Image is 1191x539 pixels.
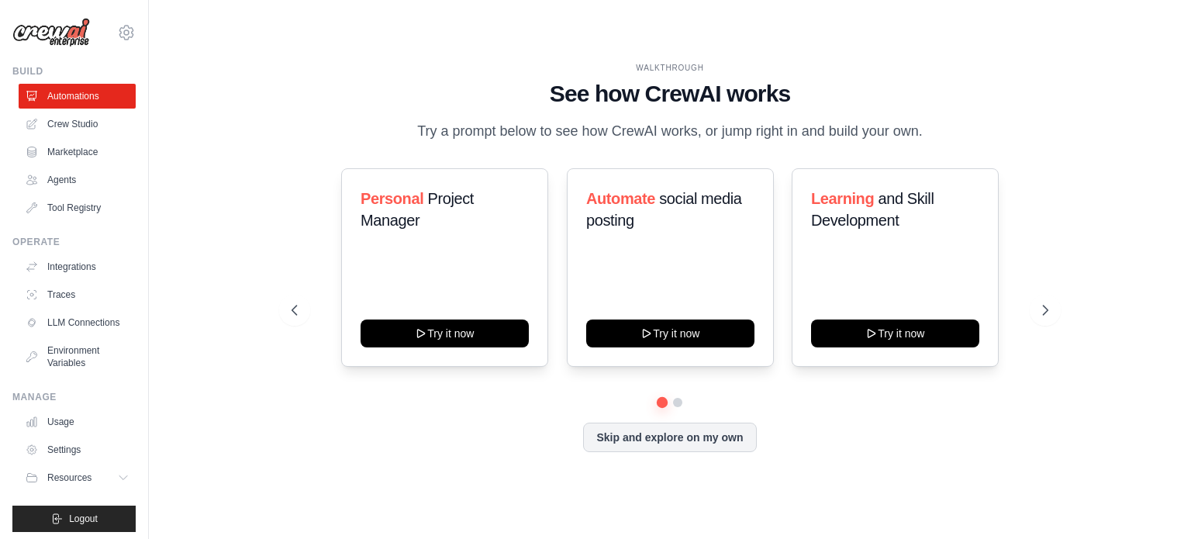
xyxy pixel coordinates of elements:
p: Try a prompt below to see how CrewAI works, or jump right in and build your own. [409,120,930,143]
button: Try it now [586,320,754,347]
button: Resources [19,465,136,490]
a: Traces [19,282,136,307]
span: Resources [47,472,91,484]
button: Try it now [361,320,529,347]
div: Manage [12,391,136,403]
span: and Skill Development [811,190,934,229]
div: WALKTHROUGH [292,62,1048,74]
button: Logout [12,506,136,532]
img: Logo [12,18,90,47]
span: Automate [586,190,655,207]
span: Learning [811,190,874,207]
a: Marketplace [19,140,136,164]
a: Crew Studio [19,112,136,136]
a: Automations [19,84,136,109]
div: Operate [12,236,136,248]
a: Integrations [19,254,136,279]
a: Settings [19,437,136,462]
span: social media posting [586,190,742,229]
h1: See how CrewAI works [292,80,1048,108]
div: Build [12,65,136,78]
span: Project Manager [361,190,474,229]
a: Environment Variables [19,338,136,375]
a: Tool Registry [19,195,136,220]
a: LLM Connections [19,310,136,335]
button: Try it now [811,320,979,347]
span: Personal [361,190,423,207]
a: Usage [19,409,136,434]
button: Skip and explore on my own [583,423,756,452]
a: Agents [19,168,136,192]
span: Logout [69,513,98,525]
